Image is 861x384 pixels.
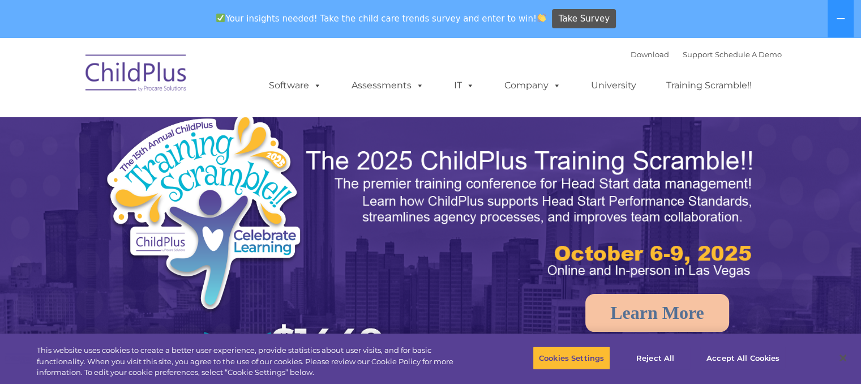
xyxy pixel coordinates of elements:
[443,74,486,97] a: IT
[631,50,669,59] a: Download
[683,50,713,59] a: Support
[216,14,225,22] img: ✅
[157,121,205,130] span: Phone number
[620,346,691,370] button: Reject All
[580,74,648,97] a: University
[830,345,855,370] button: Close
[715,50,782,59] a: Schedule A Demo
[212,7,551,29] span: Your insights needed! Take the child care trends survey and enter to win!
[552,9,616,29] a: Take Survey
[533,346,610,370] button: Cookies Settings
[559,9,610,29] span: Take Survey
[258,74,333,97] a: Software
[537,14,546,22] img: 👏
[80,46,193,103] img: ChildPlus by Procare Solutions
[340,74,435,97] a: Assessments
[493,74,572,97] a: Company
[700,346,786,370] button: Accept All Cookies
[157,75,192,83] span: Last name
[655,74,763,97] a: Training Scramble!!
[631,50,782,59] font: |
[37,345,474,378] div: This website uses cookies to create a better user experience, provide statistics about user visit...
[585,294,729,332] a: Learn More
